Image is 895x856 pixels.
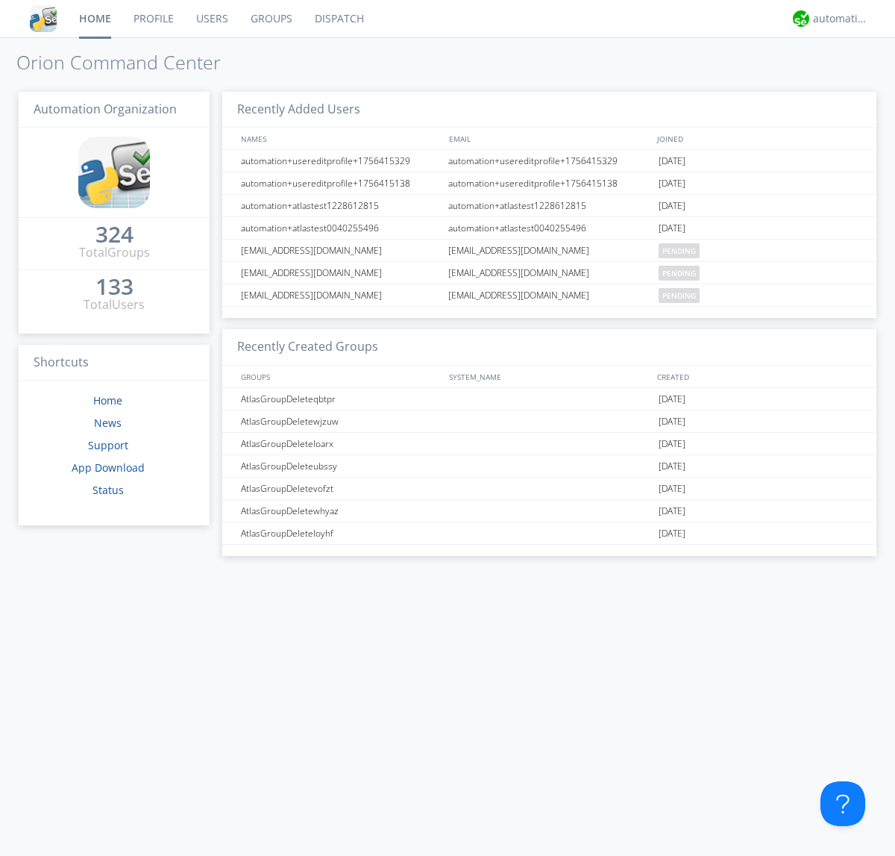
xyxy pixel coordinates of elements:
[34,101,177,117] span: Automation Organization
[237,478,444,499] div: AtlasGroupDeletevofzt
[237,172,444,194] div: automation+usereditprofile+1756415138
[222,478,876,500] a: AtlasGroupDeletevofzt[DATE]
[222,329,876,366] h3: Recently Created Groups
[237,522,444,544] div: AtlasGroupDeleteloyhf
[237,150,444,172] div: automation+usereditprofile+1756415329
[222,92,876,128] h3: Recently Added Users
[94,416,122,430] a: News
[222,284,876,307] a: [EMAIL_ADDRESS][DOMAIN_NAME][EMAIL_ADDRESS][DOMAIN_NAME]pending
[813,11,869,26] div: automation+atlas
[93,393,122,407] a: Home
[78,137,150,208] img: cddb5a64eb264b2086981ab96f4c1ba7
[222,172,876,195] a: automation+usereditprofile+1756415138automation+usereditprofile+1756415138[DATE]
[222,433,876,455] a: AtlasGroupDeleteloarx[DATE]
[95,227,134,242] div: 324
[659,172,685,195] span: [DATE]
[79,244,150,261] div: Total Groups
[237,262,444,284] div: [EMAIL_ADDRESS][DOMAIN_NAME]
[19,345,210,381] h3: Shortcuts
[659,150,685,172] span: [DATE]
[237,284,444,306] div: [EMAIL_ADDRESS][DOMAIN_NAME]
[445,150,655,172] div: automation+usereditprofile+1756415329
[237,500,444,522] div: AtlasGroupDeletewhyaz
[222,240,876,262] a: [EMAIL_ADDRESS][DOMAIN_NAME][EMAIL_ADDRESS][DOMAIN_NAME]pending
[237,388,444,410] div: AtlasGroupDeleteqbtpr
[659,500,685,522] span: [DATE]
[237,433,444,454] div: AtlasGroupDeleteloarx
[445,217,655,239] div: automation+atlastest0040255496
[659,388,685,410] span: [DATE]
[72,460,145,475] a: App Download
[88,438,128,452] a: Support
[222,410,876,433] a: AtlasGroupDeletewjzuw[DATE]
[222,195,876,217] a: automation+atlastest1228612815automation+atlastest1228612815[DATE]
[659,433,685,455] span: [DATE]
[222,217,876,240] a: automation+atlastest0040255496automation+atlastest0040255496[DATE]
[84,296,145,313] div: Total Users
[653,366,862,387] div: CREATED
[237,455,444,477] div: AtlasGroupDeleteubssy
[445,284,655,306] div: [EMAIL_ADDRESS][DOMAIN_NAME]
[659,266,700,281] span: pending
[659,195,685,217] span: [DATE]
[659,243,700,258] span: pending
[445,240,655,261] div: [EMAIL_ADDRESS][DOMAIN_NAME]
[659,455,685,478] span: [DATE]
[445,128,653,149] div: EMAIL
[237,240,444,261] div: [EMAIL_ADDRESS][DOMAIN_NAME]
[237,366,442,387] div: GROUPS
[92,483,124,497] a: Status
[445,366,653,387] div: SYSTEM_NAME
[820,781,865,826] iframe: Toggle Customer Support
[30,5,57,32] img: cddb5a64eb264b2086981ab96f4c1ba7
[222,500,876,522] a: AtlasGroupDeletewhyaz[DATE]
[793,10,809,27] img: d2d01cd9b4174d08988066c6d424eccd
[445,195,655,216] div: automation+atlastest1228612815
[445,262,655,284] div: [EMAIL_ADDRESS][DOMAIN_NAME]
[222,388,876,410] a: AtlasGroupDeleteqbtpr[DATE]
[659,478,685,500] span: [DATE]
[222,522,876,545] a: AtlasGroupDeleteloyhf[DATE]
[222,455,876,478] a: AtlasGroupDeleteubssy[DATE]
[95,279,134,294] div: 133
[659,410,685,433] span: [DATE]
[653,128,862,149] div: JOINED
[237,410,444,432] div: AtlasGroupDeletewjzuw
[445,172,655,194] div: automation+usereditprofile+1756415138
[237,128,442,149] div: NAMES
[222,150,876,172] a: automation+usereditprofile+1756415329automation+usereditprofile+1756415329[DATE]
[222,262,876,284] a: [EMAIL_ADDRESS][DOMAIN_NAME][EMAIL_ADDRESS][DOMAIN_NAME]pending
[237,217,444,239] div: automation+atlastest0040255496
[659,522,685,545] span: [DATE]
[237,195,444,216] div: automation+atlastest1228612815
[95,227,134,244] a: 324
[659,288,700,303] span: pending
[95,279,134,296] a: 133
[659,217,685,240] span: [DATE]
